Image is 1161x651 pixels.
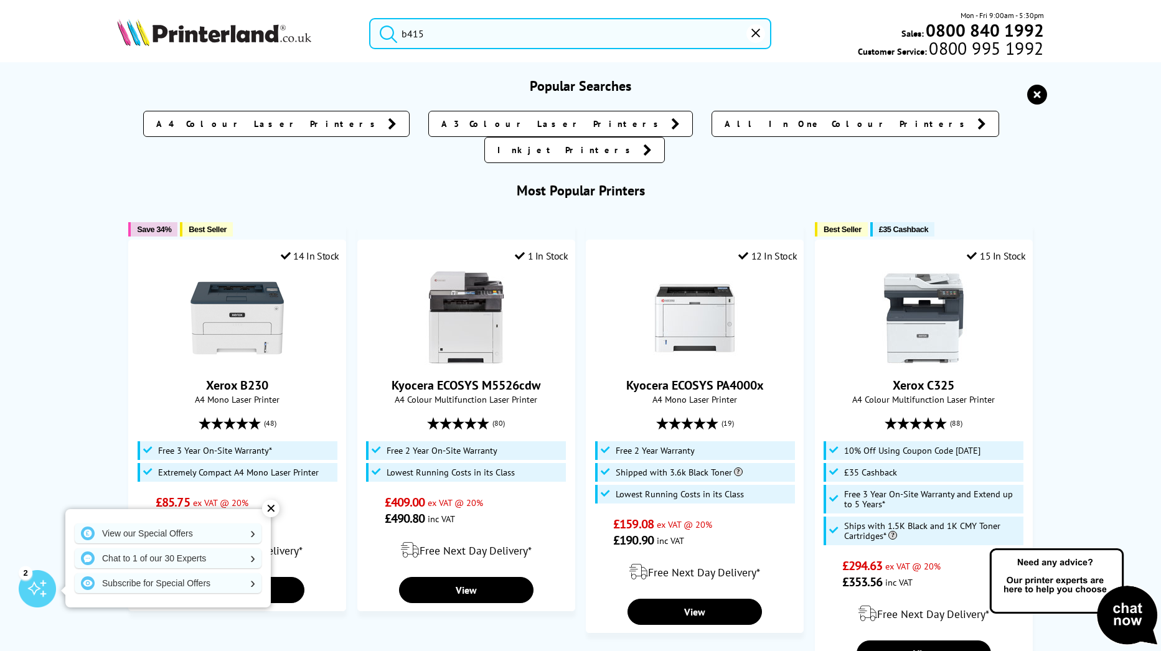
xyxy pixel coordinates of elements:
[399,577,533,603] a: View
[822,596,1026,631] div: modal_delivery
[877,271,971,365] img: Xerox C325
[885,576,913,588] span: inc VAT
[844,521,1020,541] span: Ships with 1.5K Black and 1K CMY Toner Cartridges*
[657,535,684,546] span: inc VAT
[369,18,771,49] input: Search product or brand
[515,250,568,262] div: 1 In Stock
[190,271,284,365] img: Xerox B230
[712,111,999,137] a: All In One Colour Printers
[484,137,665,163] a: Inkjet Printers
[392,377,540,393] a: Kyocera ECOSYS M5526cdw
[158,446,272,456] span: Free 3 Year On-Site Warranty*
[75,523,261,543] a: View our Special Offers
[193,497,248,508] span: ex VAT @ 20%
[858,42,1043,57] span: Customer Service:
[281,250,339,262] div: 14 In Stock
[428,497,483,508] span: ex VAT @ 20%
[593,393,797,405] span: A4 Mono Laser Printer
[128,222,177,237] button: Save 34%
[616,467,743,477] span: Shipped with 3.6k Black Toner
[927,42,1043,54] span: 0800 995 1992
[156,118,382,130] span: A4 Colour Laser Printers
[725,118,971,130] span: All In One Colour Printers
[657,518,712,530] span: ex VAT @ 20%
[616,446,695,456] span: Free 2 Year Warranty
[901,27,924,39] span: Sales:
[893,377,954,393] a: Xerox C325
[844,467,897,477] span: £35 Cashback
[264,411,276,435] span: (48)
[75,548,261,568] a: Chat to 1 of our 30 Experts
[156,494,190,510] span: £85.75
[722,411,734,435] span: (19)
[613,516,654,532] span: £159.08
[824,225,862,234] span: Best Seller
[950,411,962,435] span: (88)
[117,77,1043,95] h3: Popular Searches
[648,355,741,367] a: Kyocera ECOSYS PA4000x
[870,222,934,237] button: £35 Cashback
[497,144,637,156] span: Inkjet Printers
[967,250,1025,262] div: 15 In Stock
[815,222,868,237] button: Best Seller
[158,467,319,477] span: Extremely Compact A4 Mono Laser Printer
[420,355,513,367] a: Kyocera ECOSYS M5526cdw
[822,393,1026,405] span: A4 Colour Multifunction Laser Printer
[117,182,1043,199] h3: Most Popular Printers
[117,19,353,49] a: Printerland Logo
[613,532,654,548] span: £190.90
[364,393,568,405] span: A4 Colour Multifunction Laser Printer
[616,489,744,499] span: Lowest Running Costs in its Class
[428,513,455,525] span: inc VAT
[987,546,1161,649] img: Open Live Chat window
[842,574,883,590] span: £353.56
[143,111,410,137] a: A4 Colour Laser Printers
[206,377,268,393] a: Xerox B230
[180,222,233,237] button: Best Seller
[441,118,665,130] span: A3 Colour Laser Printers
[877,355,971,367] a: Xerox C325
[420,271,513,365] img: Kyocera ECOSYS M5526cdw
[926,19,1044,42] b: 0800 840 1992
[364,533,568,568] div: modal_delivery
[844,446,980,456] span: 10% Off Using Coupon Code [DATE]
[626,377,764,393] a: Kyocera ECOSYS PA4000x
[428,111,693,137] a: A3 Colour Laser Printers
[492,411,505,435] span: (80)
[842,558,883,574] span: £294.63
[135,393,339,405] span: A4 Mono Laser Printer
[738,250,797,262] div: 12 In Stock
[387,467,515,477] span: Lowest Running Costs in its Class
[879,225,928,234] span: £35 Cashback
[628,599,762,625] a: View
[387,446,497,456] span: Free 2 Year On-Site Warranty
[262,500,280,517] div: ✕
[385,494,425,510] span: £409.00
[844,489,1020,509] span: Free 3 Year On-Site Warranty and Extend up to 5 Years*
[593,555,797,589] div: modal_delivery
[19,566,32,579] div: 2
[190,355,284,367] a: Xerox B230
[385,510,425,527] span: £490.80
[189,225,227,234] span: Best Seller
[961,9,1044,21] span: Mon - Fri 9:00am - 5:30pm
[137,225,171,234] span: Save 34%
[75,573,261,593] a: Subscribe for Special Offers
[648,271,741,365] img: Kyocera ECOSYS PA4000x
[885,560,941,572] span: ex VAT @ 20%
[924,24,1044,36] a: 0800 840 1992
[117,19,311,46] img: Printerland Logo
